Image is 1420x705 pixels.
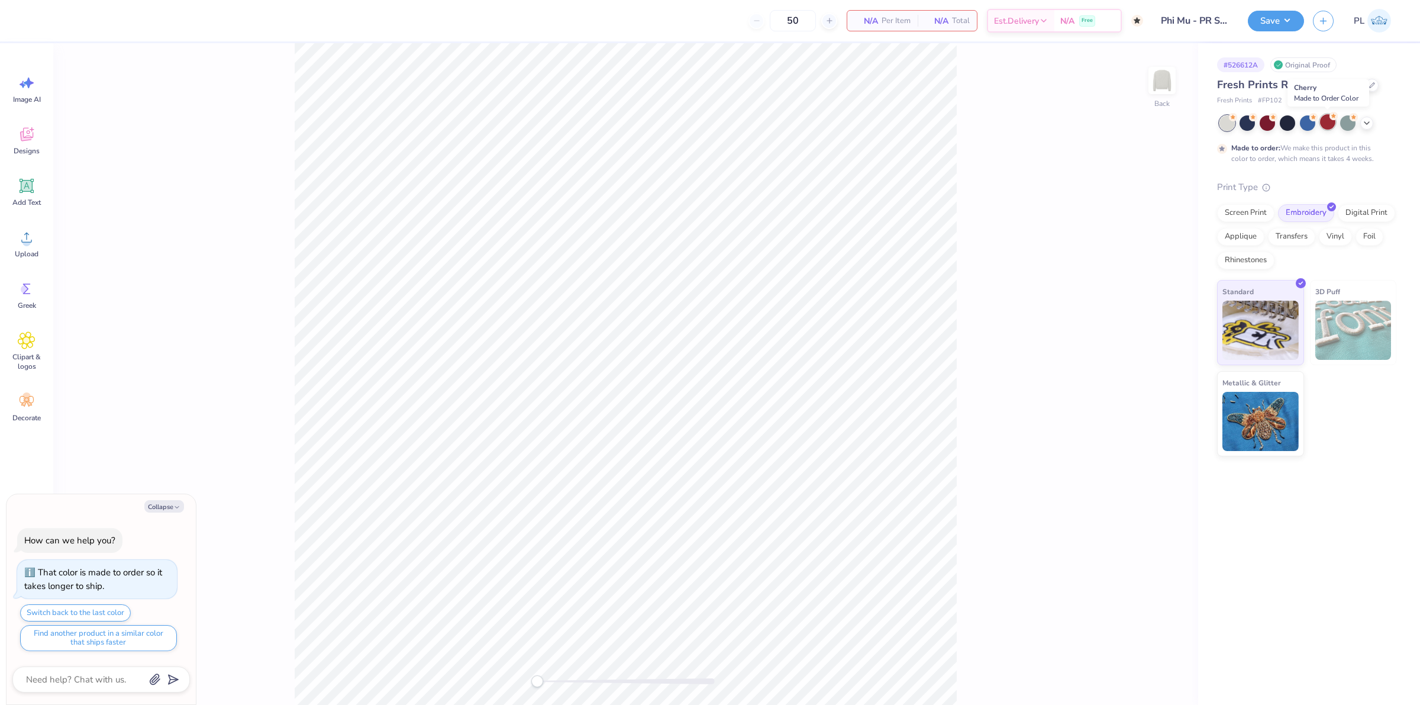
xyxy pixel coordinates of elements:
[12,413,41,423] span: Decorate
[18,301,36,310] span: Greek
[144,500,184,513] button: Collapse
[925,15,948,27] span: N/A
[854,15,878,27] span: N/A
[1217,252,1274,269] div: Rhinestones
[1338,204,1395,222] div: Digital Print
[20,604,131,622] button: Switch back to the last color
[1222,376,1281,389] span: Metallic & Glitter
[1367,9,1391,33] img: Pamela Lois Reyes
[1217,181,1396,194] div: Print Type
[1319,228,1352,246] div: Vinyl
[531,675,543,687] div: Accessibility label
[1082,17,1093,25] span: Free
[1154,98,1170,109] div: Back
[1217,78,1361,92] span: Fresh Prints Retro Crewneck
[1231,143,1280,153] strong: Made to order:
[1217,57,1264,72] div: # 526612A
[1217,228,1264,246] div: Applique
[994,15,1039,27] span: Est. Delivery
[12,198,41,207] span: Add Text
[20,625,177,651] button: Find another product in a similar color that ships faster
[1354,14,1364,28] span: PL
[24,535,115,546] div: How can we help you?
[952,15,970,27] span: Total
[1248,11,1304,31] button: Save
[1150,69,1174,92] img: Back
[1231,143,1377,164] div: We make this product in this color to order, which means it takes 4 weeks.
[1060,15,1074,27] span: N/A
[1217,204,1274,222] div: Screen Print
[1315,285,1340,298] span: 3D Puff
[1152,9,1239,33] input: Untitled Design
[1222,285,1254,298] span: Standard
[882,15,911,27] span: Per Item
[7,352,46,371] span: Clipart & logos
[1270,57,1337,72] div: Original Proof
[1258,96,1282,106] span: # FP102
[1287,79,1369,107] div: Cherry
[1222,392,1299,451] img: Metallic & Glitter
[770,10,816,31] input: – –
[1278,204,1334,222] div: Embroidery
[1268,228,1315,246] div: Transfers
[14,146,40,156] span: Designs
[24,566,162,592] div: That color is made to order so it takes longer to ship.
[1315,301,1392,360] img: 3D Puff
[15,249,38,259] span: Upload
[1348,9,1396,33] a: PL
[1356,228,1383,246] div: Foil
[1217,96,1252,106] span: Fresh Prints
[1294,94,1358,103] span: Made to Order Color
[13,95,41,104] span: Image AI
[1222,301,1299,360] img: Standard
